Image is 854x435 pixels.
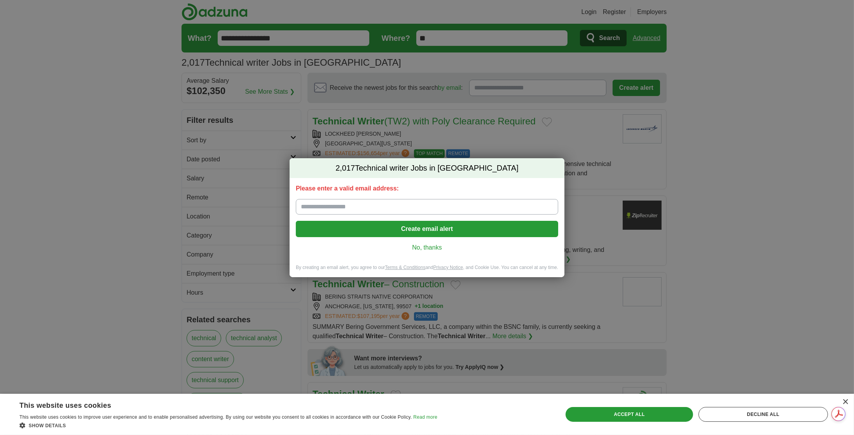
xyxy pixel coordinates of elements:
[566,407,693,422] div: Accept all
[290,264,564,277] div: By creating an email alert, you agree to our and , and Cookie Use. You can cancel at any time.
[29,423,66,428] span: Show details
[290,158,564,178] h2: Technical writer Jobs in [GEOGRAPHIC_DATA]
[842,399,848,405] div: Close
[413,414,437,420] a: Read more, opens a new window
[296,184,558,193] label: Please enter a valid email address:
[699,407,828,422] div: Decline all
[19,398,418,410] div: This website uses cookies
[302,243,552,252] a: No, thanks
[296,221,558,237] button: Create email alert
[19,421,437,429] div: Show details
[19,414,412,420] span: This website uses cookies to improve user experience and to enable personalised advertising. By u...
[433,265,463,270] a: Privacy Notice
[385,265,425,270] a: Terms & Conditions
[335,163,355,174] span: 2,017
